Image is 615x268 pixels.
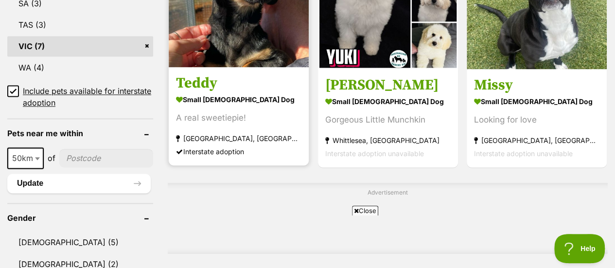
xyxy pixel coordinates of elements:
[474,134,599,147] strong: [GEOGRAPHIC_DATA], [GEOGRAPHIC_DATA]
[325,134,451,147] strong: Whittlesea, [GEOGRAPHIC_DATA]
[176,145,301,158] div: Interstate adoption
[7,232,153,252] a: [DEMOGRAPHIC_DATA] (5)
[7,174,151,193] button: Update
[7,85,153,108] a: Include pets available for interstate adoption
[23,85,153,108] span: Include pets available for interstate adoption
[8,151,43,165] span: 50km
[474,94,599,108] strong: small [DEMOGRAPHIC_DATA] Dog
[7,214,153,222] header: Gender
[325,113,451,126] div: Gorgeous Little Munchkin
[467,69,607,167] a: Missy small [DEMOGRAPHIC_DATA] Dog Looking for love [GEOGRAPHIC_DATA], [GEOGRAPHIC_DATA] Intersta...
[474,76,599,94] h3: Missy
[48,152,55,164] span: of
[131,219,485,263] iframe: Advertisement
[325,76,451,94] h3: [PERSON_NAME]
[325,149,424,158] span: Interstate adoption unavailable
[474,149,573,158] span: Interstate adoption unavailable
[7,15,153,35] a: TAS (3)
[176,111,301,125] div: A real sweetiepie!
[176,132,301,145] strong: [GEOGRAPHIC_DATA], [GEOGRAPHIC_DATA]
[7,147,44,169] span: 50km
[352,206,378,215] span: Close
[168,183,608,254] div: Advertisement
[474,113,599,126] div: Looking for love
[325,94,451,108] strong: small [DEMOGRAPHIC_DATA] Dog
[176,74,301,92] h3: Teddy
[7,57,153,78] a: WA (4)
[7,36,153,56] a: VIC (7)
[7,129,153,138] header: Pets near me within
[318,69,458,167] a: [PERSON_NAME] small [DEMOGRAPHIC_DATA] Dog Gorgeous Little Munchkin Whittlesea, [GEOGRAPHIC_DATA]...
[176,92,301,107] strong: small [DEMOGRAPHIC_DATA] Dog
[554,234,605,263] iframe: Help Scout Beacon - Open
[169,67,309,165] a: Teddy small [DEMOGRAPHIC_DATA] Dog A real sweetiepie! [GEOGRAPHIC_DATA], [GEOGRAPHIC_DATA] Inters...
[211,200,564,244] iframe: Advertisement
[59,149,153,167] input: postcode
